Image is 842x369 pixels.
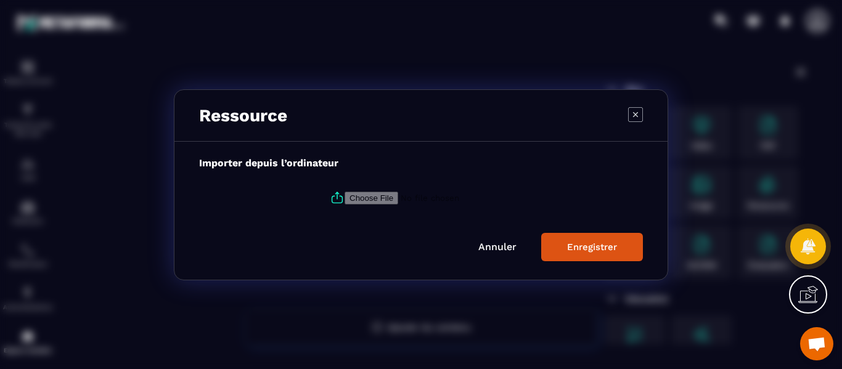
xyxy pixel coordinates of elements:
[199,105,287,126] h3: Ressource
[800,327,833,360] div: Ouvrir le chat
[478,241,517,253] a: Annuler
[567,241,617,253] div: Enregistrer
[199,157,338,169] label: Importer depuis l’ordinateur
[541,233,643,261] button: Enregistrer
